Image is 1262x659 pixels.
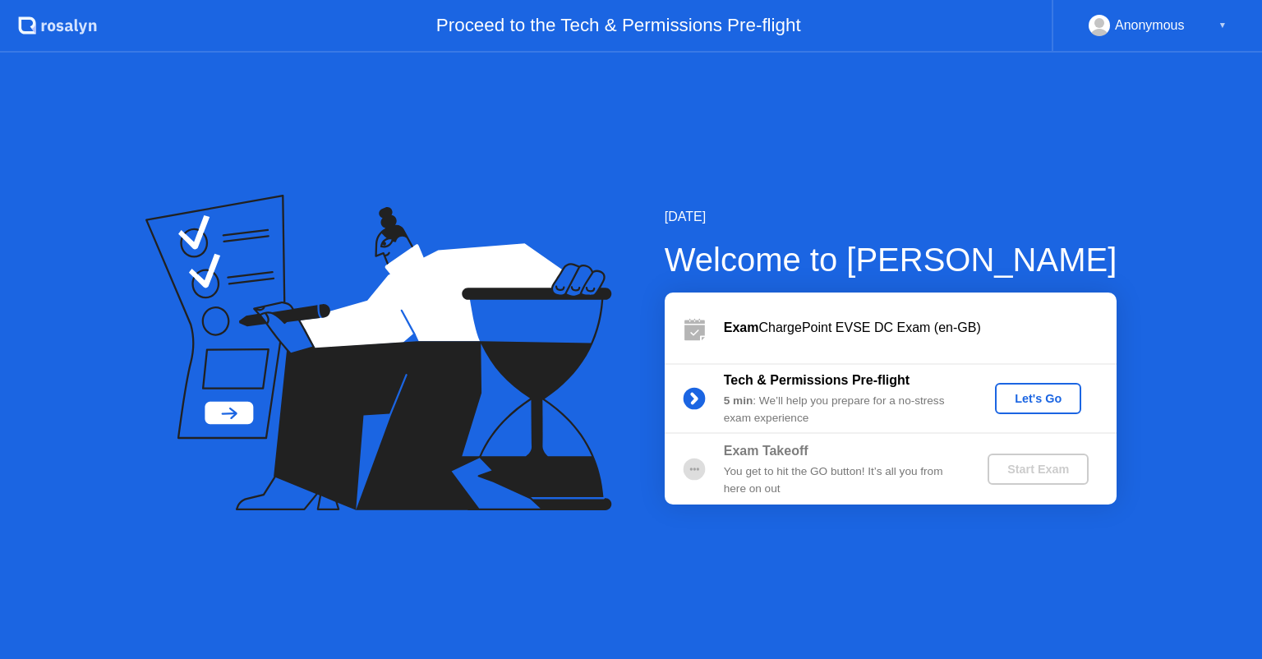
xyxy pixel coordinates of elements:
[665,207,1117,227] div: [DATE]
[1002,392,1075,405] div: Let's Go
[665,235,1117,284] div: Welcome to [PERSON_NAME]
[724,394,753,407] b: 5 min
[994,463,1082,476] div: Start Exam
[724,320,759,334] b: Exam
[724,463,960,497] div: You get to hit the GO button! It’s all you from here on out
[988,454,1089,485] button: Start Exam
[1115,15,1185,36] div: Anonymous
[1218,15,1227,36] div: ▼
[724,444,808,458] b: Exam Takeoff
[724,393,960,426] div: : We’ll help you prepare for a no-stress exam experience
[724,373,910,387] b: Tech & Permissions Pre-flight
[724,318,1117,338] div: ChargePoint EVSE DC Exam (en-GB)
[995,383,1081,414] button: Let's Go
